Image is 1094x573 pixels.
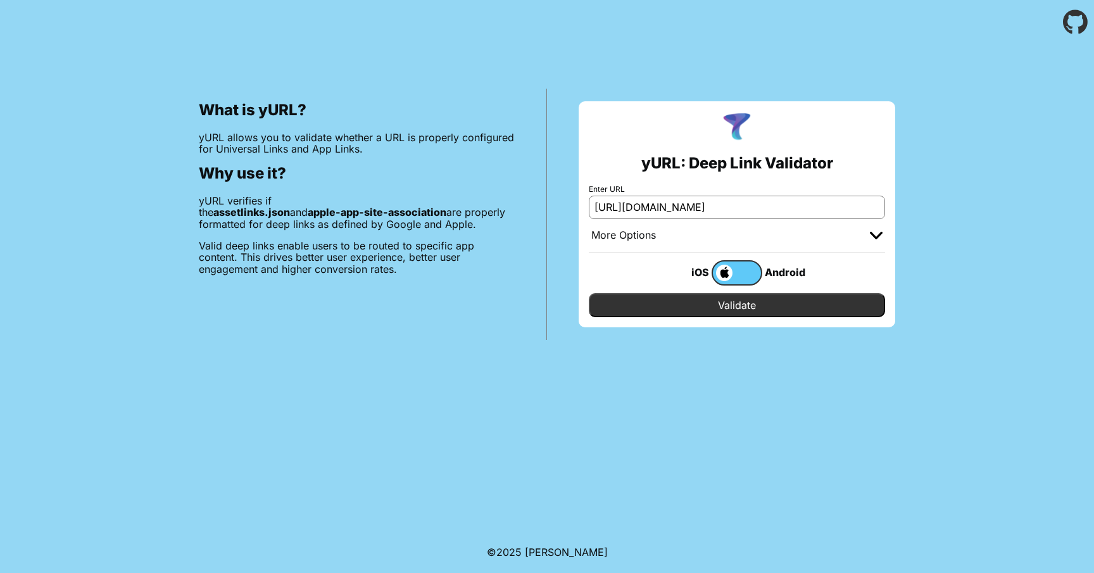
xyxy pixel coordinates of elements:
h2: What is yURL? [199,101,515,119]
label: Enter URL [589,185,885,194]
div: iOS [661,264,712,280]
input: Validate [589,293,885,317]
h2: yURL: Deep Link Validator [641,154,833,172]
b: apple-app-site-association [308,206,446,218]
p: Valid deep links enable users to be routed to specific app content. This drives better user exper... [199,240,515,275]
img: yURL Logo [720,111,753,144]
p: yURL verifies if the and are properly formatted for deep links as defined by Google and Apple. [199,195,515,230]
footer: © [487,531,608,573]
span: 2025 [496,546,522,558]
img: chevron [870,232,883,239]
div: Android [762,264,813,280]
b: assetlinks.json [213,206,290,218]
a: Michael Ibragimchayev's Personal Site [525,546,608,558]
div: More Options [591,229,656,242]
input: e.g. https://app.chayev.com/xyx [589,196,885,218]
p: yURL allows you to validate whether a URL is properly configured for Universal Links and App Links. [199,132,515,155]
h2: Why use it? [199,165,515,182]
